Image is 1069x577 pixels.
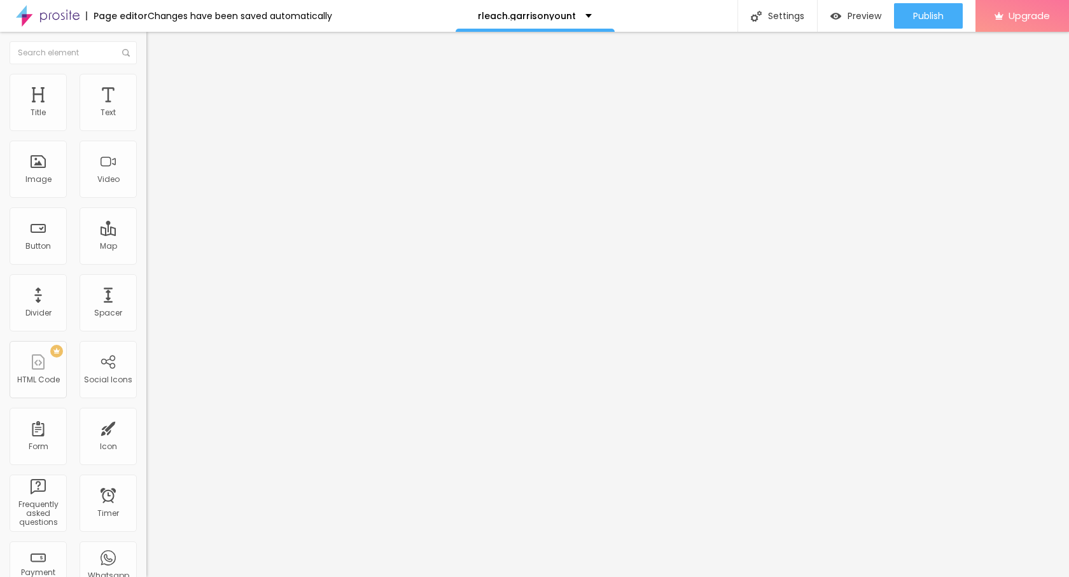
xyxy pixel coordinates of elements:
div: Text [101,108,116,117]
div: Spacer [94,309,122,317]
button: Preview [818,3,894,29]
img: Icone [122,49,130,57]
div: Timer [97,509,119,518]
div: Form [29,442,48,451]
div: Social Icons [84,375,132,384]
div: Page editor [86,11,148,20]
button: Publish [894,3,963,29]
img: Icone [751,11,762,22]
iframe: Editor [146,32,1069,577]
div: Changes have been saved automatically [148,11,332,20]
div: Frequently asked questions [13,500,63,527]
div: Button [25,242,51,251]
p: rleach.garrisonyount [478,11,576,20]
img: view-1.svg [830,11,841,22]
input: Search element [10,41,137,64]
div: Divider [25,309,52,317]
div: Map [100,242,117,251]
span: Publish [913,11,944,21]
span: Upgrade [1009,10,1050,21]
div: Title [31,108,46,117]
div: Icon [100,442,117,451]
div: Image [25,175,52,184]
div: HTML Code [17,375,60,384]
div: Video [97,175,120,184]
span: Preview [848,11,881,21]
